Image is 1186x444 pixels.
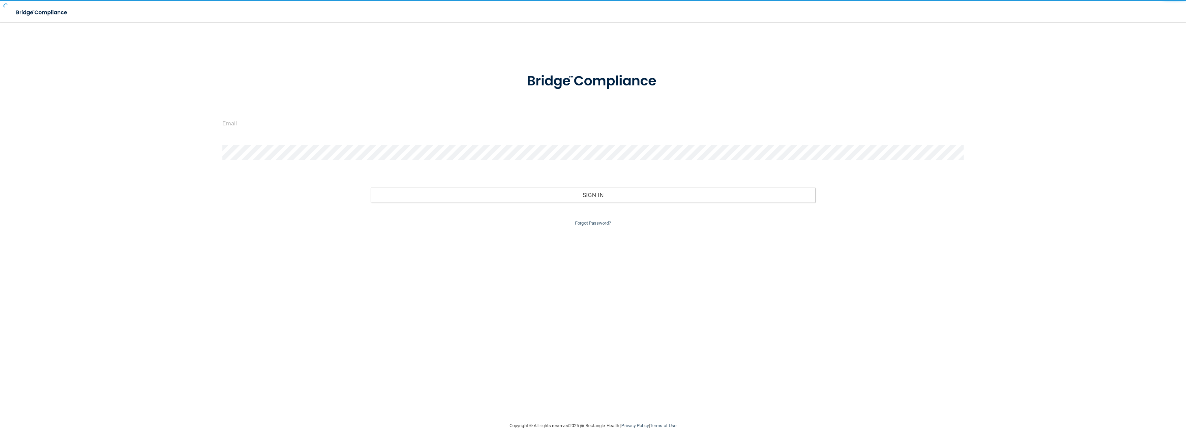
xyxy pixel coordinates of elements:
[467,415,719,437] div: Copyright © All rights reserved 2025 @ Rectangle Health | |
[222,116,964,131] input: Email
[650,423,676,428] a: Terms of Use
[513,63,673,99] img: bridge_compliance_login_screen.278c3ca4.svg
[10,6,74,20] img: bridge_compliance_login_screen.278c3ca4.svg
[575,220,611,226] a: Forgot Password?
[371,187,815,203] button: Sign In
[621,423,649,428] a: Privacy Policy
